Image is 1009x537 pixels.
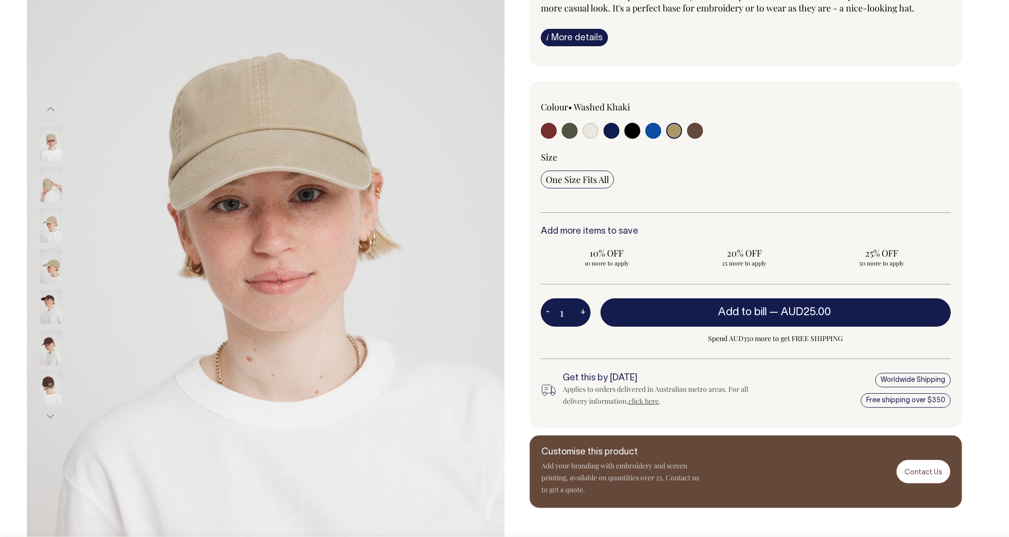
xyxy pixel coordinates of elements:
[684,259,806,267] span: 25 more to apply
[541,29,608,46] a: iMore details
[563,373,765,383] h6: Get this by [DATE]
[43,405,58,428] button: Next
[575,303,591,323] button: +
[541,244,673,270] input: 10% OFF 10 more to apply
[40,249,62,284] img: washed-khaki
[816,244,948,270] input: 25% OFF 50 more to apply
[541,447,701,457] h6: Customise this product
[40,168,62,202] img: washed-khaki
[40,127,62,162] img: washed-khaki
[684,247,806,259] span: 20% OFF
[40,86,62,121] img: worker-blue
[546,174,609,185] span: One Size Fits All
[541,227,951,237] h6: Add more items to save
[628,396,659,406] a: click here
[574,101,630,113] label: Washed Khaki
[821,259,943,267] span: 50 more to apply
[718,307,767,317] span: Add to bill
[769,307,833,317] span: —
[43,98,58,120] button: Previous
[541,460,701,496] p: Add your branding with embroidery and screen printing, available on quantities over 25. Contact u...
[563,383,765,407] div: Applies to orders delivered in Australian metro areas. For all delivery information, .
[601,298,951,326] button: Add to bill —AUD25.00
[541,151,951,163] div: Size
[546,247,668,259] span: 10% OFF
[40,208,62,243] img: washed-khaki
[546,32,549,42] span: i
[897,460,950,483] a: Contact Us
[781,307,831,317] span: AUD25.00
[546,259,668,267] span: 10 more to apply
[40,331,62,365] img: espresso
[40,290,62,325] img: espresso
[541,101,705,113] div: Colour
[568,101,572,113] span: •
[541,303,555,323] button: -
[601,333,951,345] span: Spend AUD350 more to get FREE SHIPPING
[821,247,943,259] span: 25% OFF
[40,371,62,406] img: espresso
[679,244,810,270] input: 20% OFF 25 more to apply
[541,171,614,188] input: One Size Fits All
